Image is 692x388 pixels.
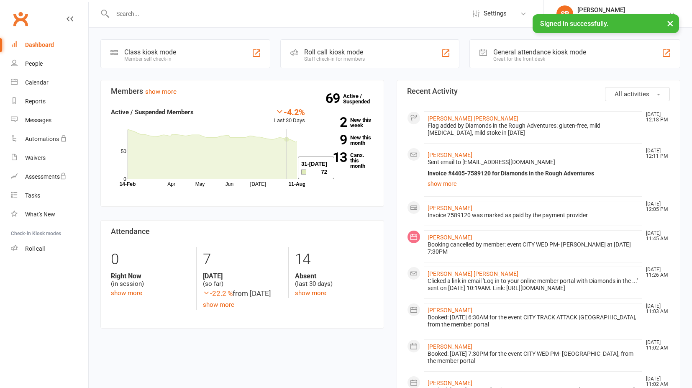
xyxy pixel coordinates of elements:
[203,247,282,272] div: 7
[203,272,282,280] strong: [DATE]
[428,241,638,255] div: Booking cancelled by member: event CITY WED PM- [PERSON_NAME] at [DATE] 7:30PM
[110,8,460,20] input: Search...
[145,88,177,95] a: show more
[642,148,669,159] time: [DATE] 12:11 PM
[25,79,49,86] div: Calendar
[25,154,46,161] div: Waivers
[577,14,669,21] div: Diamonds in the Rough Adventures
[318,135,374,146] a: 9New this month
[318,134,347,146] strong: 9
[274,107,305,125] div: Last 30 Days
[111,108,194,116] strong: Active / Suspended Members
[428,234,472,241] a: [PERSON_NAME]
[428,270,518,277] a: [PERSON_NAME] [PERSON_NAME]
[318,151,347,164] strong: 13
[25,117,51,123] div: Messages
[556,5,573,22] div: SB
[124,48,176,56] div: Class kiosk mode
[318,117,374,128] a: 2New this week
[642,112,669,123] time: [DATE] 12:18 PM
[428,122,638,136] div: Flag added by Diamonds in the Rough Adventures: gluten-free, mild [MEDICAL_DATA], mild stoke in [...
[25,211,55,218] div: What's New
[11,54,88,73] a: People
[325,92,343,105] strong: 69
[428,152,472,158] a: [PERSON_NAME]
[318,116,347,128] strong: 2
[11,130,88,149] a: Automations
[25,98,46,105] div: Reports
[203,289,233,298] span: -22.2 %
[295,247,374,272] div: 14
[111,272,190,288] div: (in session)
[274,107,305,116] div: -4.2%
[10,8,31,29] a: Clubworx
[428,350,638,365] div: Booked: [DATE] 7:30PM for the event CITY WED PM- [GEOGRAPHIC_DATA], from the member portal
[642,340,669,351] time: [DATE] 11:02 AM
[124,56,176,62] div: Member self check-in
[111,247,190,272] div: 0
[11,111,88,130] a: Messages
[111,272,190,280] strong: Right Now
[428,278,638,292] div: Clicked a link in email 'Log in to your online member portal with Diamonds in the ...' sent on [D...
[428,170,638,177] div: Invoice #4405-7589120 for Diamonds in the Rough Adventures
[11,149,88,167] a: Waivers
[25,41,54,48] div: Dashboard
[428,205,472,211] a: [PERSON_NAME]
[111,289,142,297] a: show more
[343,87,380,110] a: 69Active / Suspended
[25,173,67,180] div: Assessments
[605,87,670,101] button: All activities
[11,239,88,258] a: Roll call
[304,48,365,56] div: Roll call kiosk mode
[428,307,472,313] a: [PERSON_NAME]
[25,60,43,67] div: People
[203,301,234,308] a: show more
[203,288,282,299] div: from [DATE]
[295,289,326,297] a: show more
[663,14,678,32] button: ×
[493,48,586,56] div: General attendance kiosk mode
[11,36,88,54] a: Dashboard
[318,152,374,169] a: 13Canx. this month
[642,201,669,212] time: [DATE] 12:05 PM
[111,87,374,95] h3: Members
[428,314,638,328] div: Booked: [DATE] 6:30AM for the event CITY TRACK ATTACK [GEOGRAPHIC_DATA], from the member portal
[111,227,374,236] h3: Attendance
[428,115,518,122] a: [PERSON_NAME] [PERSON_NAME]
[428,343,472,350] a: [PERSON_NAME]
[11,186,88,205] a: Tasks
[642,303,669,314] time: [DATE] 11:03 AM
[428,380,472,386] a: [PERSON_NAME]
[11,205,88,224] a: What's New
[428,212,638,219] div: Invoice 7589120 was marked as paid by the payment provider
[540,20,608,28] span: Signed in successfully.
[295,272,374,280] strong: Absent
[11,92,88,111] a: Reports
[203,272,282,288] div: (so far)
[25,245,45,252] div: Roll call
[577,6,669,14] div: [PERSON_NAME]
[11,167,88,186] a: Assessments
[642,376,669,387] time: [DATE] 11:02 AM
[642,267,669,278] time: [DATE] 11:26 AM
[407,87,670,95] h3: Recent Activity
[428,159,555,165] span: Sent email to [EMAIL_ADDRESS][DOMAIN_NAME]
[295,272,374,288] div: (last 30 days)
[25,192,40,199] div: Tasks
[11,73,88,92] a: Calendar
[642,231,669,242] time: [DATE] 11:45 AM
[493,56,586,62] div: Great for the front desk
[428,178,638,190] a: show more
[484,4,507,23] span: Settings
[615,90,649,98] span: All activities
[304,56,365,62] div: Staff check-in for members
[25,136,59,142] div: Automations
